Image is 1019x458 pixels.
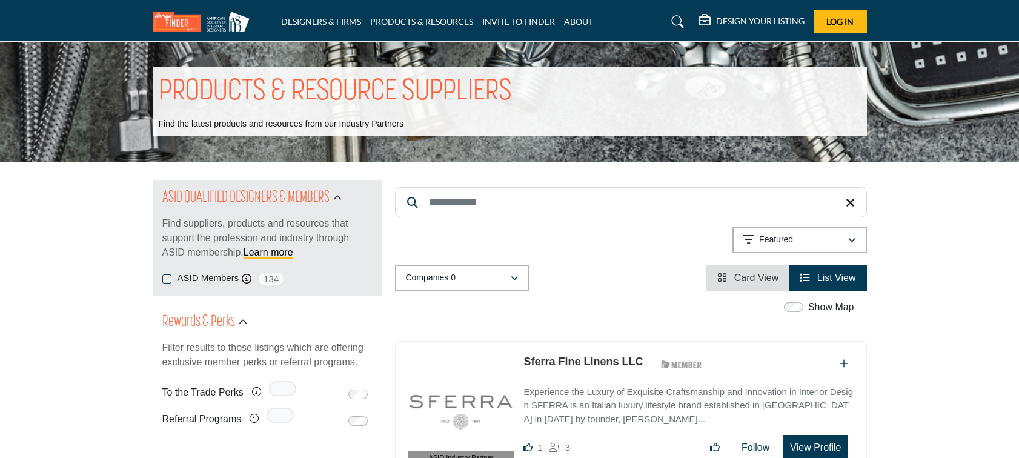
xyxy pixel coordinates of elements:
button: Log In [814,10,867,33]
a: Search [660,12,692,32]
span: 134 [257,271,285,287]
img: Sferra Fine Linens LLC [408,354,514,451]
img: ASID Members Badge Icon [654,357,709,372]
label: ASID Members [178,271,239,285]
span: Card View [734,273,779,283]
h5: DESIGN YOUR LISTING [716,16,805,27]
a: PRODUCTS & RESOURCES [370,16,473,27]
a: INVITE TO FINDER [482,16,555,27]
img: Site Logo [153,12,256,32]
li: Card View [706,265,789,291]
div: DESIGN YOUR LISTING [699,15,805,29]
a: ABOUT [564,16,593,27]
input: Switch to To the Trade Perks [348,390,368,399]
p: Featured [759,234,793,246]
p: Companies 0 [406,272,456,284]
p: Sferra Fine Linens LLC [523,354,643,370]
p: Filter results to those listings which are offering exclusive member perks or referral programs. [162,340,373,370]
button: Companies 0 [395,265,529,291]
input: Switch to Referral Programs [348,416,368,426]
input: ASID Members checkbox [162,274,171,284]
button: Featured [732,227,867,253]
div: Followers [549,440,570,455]
a: Experience the Luxury of Exquisite Craftsmanship and Innovation in Interior Design SFERRA is an I... [523,378,854,426]
span: 1 [537,442,542,453]
p: Find the latest products and resources from our Industry Partners [159,118,404,130]
label: To the Trade Perks [162,382,244,403]
label: Referral Programs [162,408,242,430]
a: Sferra Fine Linens LLC [523,356,643,368]
li: List View [789,265,866,291]
p: Find suppliers, products and resources that support the profession and industry through ASID memb... [162,216,373,260]
span: 3 [565,442,570,453]
i: Like [523,443,533,452]
label: Show Map [808,300,854,314]
span: Log In [826,16,854,27]
input: Search Keyword [395,187,867,217]
h1: PRODUCTS & RESOURCE SUPPLIERS [159,73,512,111]
a: View Card [717,273,778,283]
a: View List [800,273,855,283]
a: Add To List [840,359,848,369]
h2: ASID QUALIFIED DESIGNERS & MEMBERS [162,187,330,209]
span: List View [817,273,856,283]
p: Experience the Luxury of Exquisite Craftsmanship and Innovation in Interior Design SFERRA is an I... [523,385,854,426]
a: DESIGNERS & FIRMS [281,16,361,27]
h2: Rewards & Perks [162,311,235,333]
a: Learn more [244,247,293,257]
